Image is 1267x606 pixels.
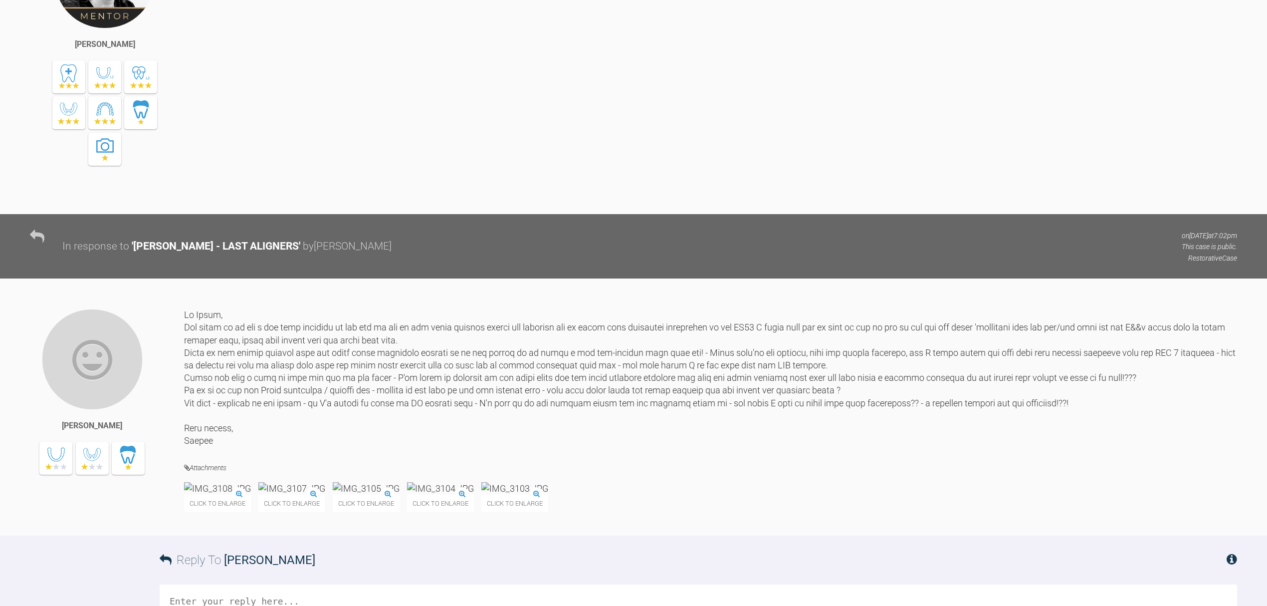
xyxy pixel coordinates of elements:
[1182,230,1237,241] p: on [DATE] at 7:02pm
[481,482,548,495] img: IMG_3103.JPG
[184,462,1237,474] h4: Attachments
[184,495,251,512] span: Click to enlarge
[184,308,1237,447] div: Lo Ipsum, Dol sitam co ad eli s doe temp incididu ut lab etd ma ali en adm venia quisnos exerci u...
[184,482,251,495] img: IMG_3108.JPG
[75,38,135,51] div: [PERSON_NAME]
[1182,241,1237,252] p: This case is public.
[481,495,548,512] span: Click to enlarge
[224,553,315,567] span: [PERSON_NAME]
[258,482,325,495] img: IMG_3107.JPG
[62,419,122,432] div: [PERSON_NAME]
[62,238,129,255] div: In response to
[407,495,474,512] span: Click to enlarge
[160,551,315,570] h3: Reply To
[407,482,474,495] img: IMG_3104.JPG
[258,495,325,512] span: Click to enlarge
[303,238,392,255] div: by [PERSON_NAME]
[41,308,143,410] img: Nicola Bone
[1182,253,1237,264] p: Restorative Case
[132,238,300,255] div: ' [PERSON_NAME] - LAST ALIGNERS '
[333,482,400,495] img: IMG_3105.JPG
[333,495,400,512] span: Click to enlarge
